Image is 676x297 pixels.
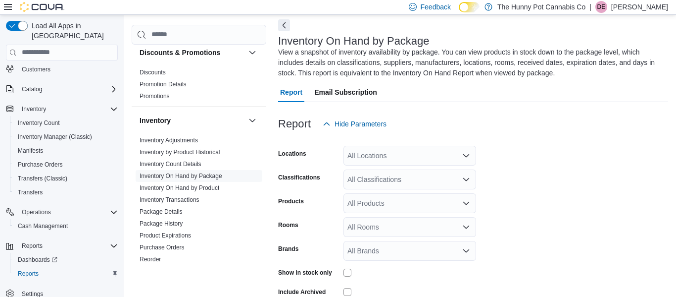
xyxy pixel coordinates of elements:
button: Next [278,19,290,31]
span: Inventory Manager (Classic) [14,131,118,143]
button: Inventory [2,102,122,116]
span: Reports [18,240,118,252]
a: Package Details [140,208,183,215]
h3: Inventory [140,116,171,125]
a: Purchase Orders [14,159,67,171]
button: Open list of options [462,223,470,231]
span: Inventory [18,103,118,115]
span: Customers [22,65,50,73]
button: Customers [2,61,122,76]
span: Reports [22,242,43,250]
button: Catalog [18,83,46,95]
span: Purchase Orders [14,159,118,171]
button: Operations [2,205,122,219]
label: Rooms [278,221,298,229]
a: Reports [14,268,43,280]
button: Reports [2,239,122,253]
label: Classifications [278,174,320,181]
span: Feedback [421,2,451,12]
span: Reports [14,268,118,280]
span: Manifests [14,145,118,157]
span: Inventory Manager (Classic) [18,133,92,141]
button: Discounts & Promotions [140,48,244,58]
button: Inventory [140,116,244,125]
a: Transfers (Classic) [14,173,71,184]
h3: Report [278,118,311,130]
span: Inventory by Product Historical [140,148,220,156]
span: Dashboards [14,254,118,266]
button: Purchase Orders [10,158,122,172]
a: Inventory On Hand by Product [140,184,219,191]
a: Promotion Details [140,81,187,88]
a: Dashboards [10,253,122,267]
button: Open list of options [462,152,470,160]
button: Cash Management [10,219,122,233]
span: Transfers [18,188,43,196]
span: Inventory Count [14,117,118,129]
span: Promotions [140,92,170,100]
span: Transfers [14,186,118,198]
button: Open list of options [462,176,470,183]
button: Catalog [2,82,122,96]
a: Inventory Count Details [140,161,201,168]
span: Customers [18,62,118,75]
div: View a snapshot of inventory availability by package. You can view products in stock down to the ... [278,47,663,78]
label: Products [278,197,304,205]
span: Package History [140,220,183,228]
span: Cash Management [14,220,118,232]
button: Discounts & Promotions [246,47,258,59]
a: Purchase Orders [140,244,185,251]
button: Inventory Manager (Classic) [10,130,122,144]
button: Inventory [246,115,258,126]
input: Dark Mode [459,2,480,12]
a: Discounts [140,69,166,76]
a: Inventory On Hand by Package [140,173,222,179]
h3: Discounts & Promotions [140,48,220,58]
a: Promotions [140,93,170,100]
a: Dashboards [14,254,61,266]
button: Manifests [10,144,122,158]
span: Load All Apps in [GEOGRAPHIC_DATA] [28,21,118,41]
label: Brands [278,245,298,253]
h3: Inventory On Hand by Package [278,35,430,47]
a: Transfers [14,186,47,198]
button: Inventory [18,103,50,115]
p: [PERSON_NAME] [611,1,668,13]
a: Package History [140,220,183,227]
div: Inventory [132,134,266,281]
button: Open list of options [462,199,470,207]
label: Include Archived [278,288,326,296]
button: Operations [18,206,55,218]
span: Hide Parameters [335,119,386,129]
a: Inventory Transactions [140,196,199,203]
a: Product Expirations [140,232,191,239]
span: Inventory Count [18,119,60,127]
span: Transfers [140,267,164,275]
span: Inventory Count Details [140,160,201,168]
span: Inventory On Hand by Product [140,184,219,192]
a: Customers [18,63,54,75]
a: Reorder [140,256,161,263]
p: The Hunny Pot Cannabis Co [497,1,585,13]
span: Discounts [140,68,166,76]
button: Inventory Count [10,116,122,130]
span: Reports [18,270,39,278]
span: Email Subscription [314,82,377,102]
span: Reorder [140,255,161,263]
span: Inventory Adjustments [140,136,198,144]
button: Hide Parameters [319,114,390,134]
span: DE [597,1,606,13]
span: Catalog [22,85,42,93]
a: Inventory Adjustments [140,137,198,144]
span: Report [280,82,302,102]
button: Open list of options [462,247,470,255]
span: Dashboards [18,256,57,264]
span: Product Expirations [140,232,191,239]
span: Operations [22,208,51,216]
a: Inventory Count [14,117,64,129]
span: Purchase Orders [18,161,63,169]
button: Reports [18,240,47,252]
span: Inventory On Hand by Package [140,172,222,180]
